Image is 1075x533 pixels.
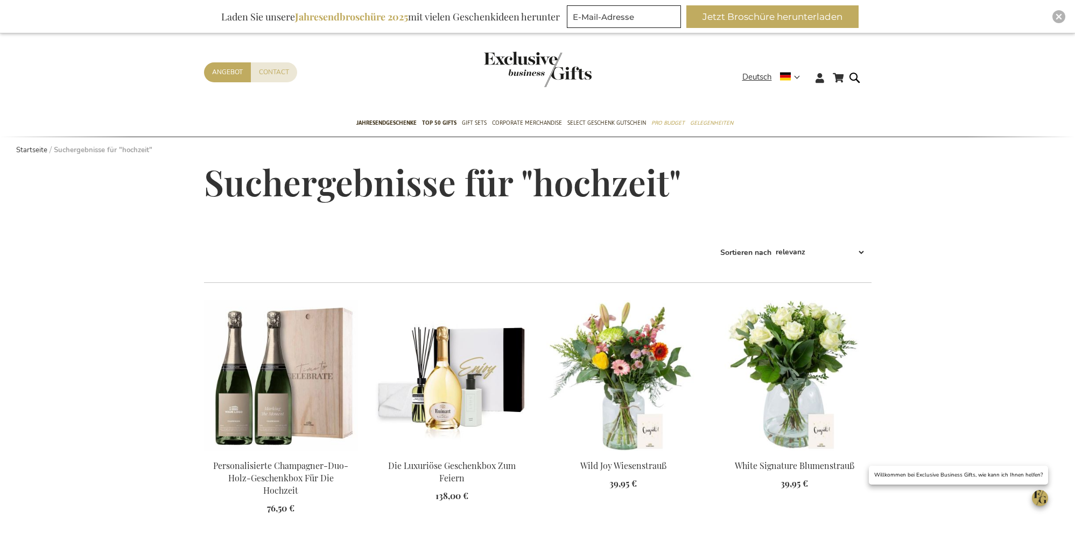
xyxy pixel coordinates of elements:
span: 138,00 € [435,490,468,501]
input: E-Mail-Adresse [567,5,681,28]
span: Jahresendgeschenke [356,117,417,129]
span: Gelegenheiten [690,117,733,129]
a: White Signature Flower Bouquet [718,446,872,457]
span: 76,50 € [267,502,294,514]
a: White Signature Blumenstrauß [735,460,854,471]
a: Contact [251,62,297,82]
span: Deutsch [742,71,772,83]
span: Pro Budget [651,117,685,129]
a: Personalisierte Champagner-Duo-Holz-Geschenkbox Für Die Hochzeit [204,446,358,457]
span: Gift Sets [462,117,487,129]
a: Startseite [16,145,47,155]
span: 39,95 € [781,478,808,489]
div: Laden Sie unsere mit vielen Geschenkideen herunter [216,5,565,28]
a: Wild Joy Wildflower Bouquet [546,446,700,457]
img: White Signature Flower Bouquet [718,300,872,451]
span: Corporate Merchandise [492,117,562,129]
a: Wild Joy Wiesenstrauß [580,460,666,471]
img: Exclusive Business gifts logo [484,52,592,87]
a: The Luxury Celebration Gift Box [375,446,529,457]
span: TOP 50 Gifts [422,117,456,129]
div: Deutsch [742,71,807,83]
div: Close [1052,10,1065,23]
img: The Luxury Celebration Gift Box [375,300,529,451]
a: Personalisierte Champagner-Duo-Holz-Geschenkbox Für Die Hochzeit [213,460,348,496]
span: 39,95 € [609,478,637,489]
a: Angebot [204,62,251,82]
label: Sortieren nach [720,247,771,257]
img: Wild Joy Wildflower Bouquet [546,300,700,451]
button: Jetzt Broschüre herunterladen [686,5,859,28]
a: Die Luxuriöse Geschenkbox Zum Feiern [388,460,516,484]
b: Jahresendbroschüre 2025 [295,10,408,23]
a: store logo [484,52,538,87]
span: Suchergebnisse für "hochzeit" [204,159,681,205]
img: Close [1056,13,1062,20]
form: marketing offers and promotions [567,5,684,31]
img: Personalisierte Champagner-Duo-Holz-Geschenkbox Für Die Hochzeit [204,300,358,451]
strong: Suchergebnisse für "hochzeit" [54,145,152,155]
span: Select Geschenk Gutschein [567,117,646,129]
